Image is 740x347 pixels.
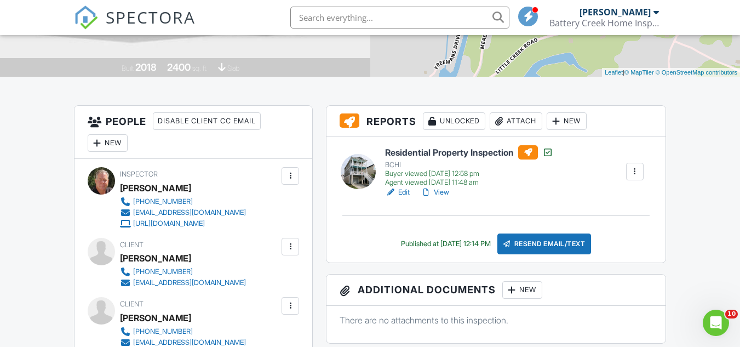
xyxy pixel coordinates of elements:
[122,64,134,72] span: Built
[502,281,542,299] div: New
[133,208,246,217] div: [EMAIL_ADDRESS][DOMAIN_NAME]
[497,234,592,254] div: Resend Email/Text
[549,18,659,29] div: Battery Creek Home Inspections, LLC
[605,69,623,76] a: Leaflet
[385,169,553,178] div: Buyer viewed [DATE] 12:58 pm
[490,112,542,130] div: Attach
[135,61,157,73] div: 2018
[580,7,651,18] div: [PERSON_NAME]
[133,268,193,276] div: [PHONE_NUMBER]
[624,69,654,76] a: © MapTiler
[385,178,553,187] div: Agent viewed [DATE] 11:48 am
[725,310,738,318] span: 10
[74,5,98,30] img: The Best Home Inspection Software - Spectora
[120,180,191,196] div: [PERSON_NAME]
[120,266,246,277] a: [PHONE_NUMBER]
[133,278,246,287] div: [EMAIL_ADDRESS][DOMAIN_NAME]
[167,61,191,73] div: 2400
[423,112,485,130] div: Unlocked
[703,310,729,336] iframe: Intercom live chat
[120,196,246,207] a: [PHONE_NUMBER]
[385,187,410,198] a: Edit
[120,170,158,178] span: Inspector
[656,69,737,76] a: © OpenStreetMap contributors
[133,338,246,347] div: [EMAIL_ADDRESS][DOMAIN_NAME]
[74,106,312,159] h3: People
[120,207,246,218] a: [EMAIL_ADDRESS][DOMAIN_NAME]
[227,64,239,72] span: slab
[106,5,196,29] span: SPECTORA
[547,112,587,130] div: New
[401,240,491,248] div: Published at [DATE] 12:14 PM
[120,310,191,326] div: [PERSON_NAME]
[120,326,246,337] a: [PHONE_NUMBER]
[153,112,261,130] div: Disable Client CC Email
[326,106,665,137] h3: Reports
[120,250,191,266] div: [PERSON_NAME]
[290,7,509,29] input: Search everything...
[385,161,553,169] div: BCHI
[421,187,449,198] a: View
[340,314,652,326] p: There are no attachments to this inspection.
[192,64,208,72] span: sq. ft.
[120,218,246,229] a: [URL][DOMAIN_NAME]
[120,277,246,288] a: [EMAIL_ADDRESS][DOMAIN_NAME]
[133,197,193,206] div: [PHONE_NUMBER]
[326,275,665,306] h3: Additional Documents
[88,134,128,152] div: New
[385,145,553,187] a: Residential Property Inspection BCHI Buyer viewed [DATE] 12:58 pm Agent viewed [DATE] 11:48 am
[74,15,196,38] a: SPECTORA
[120,241,144,249] span: Client
[133,327,193,336] div: [PHONE_NUMBER]
[602,68,740,77] div: |
[120,300,144,308] span: Client
[133,219,205,228] div: [URL][DOMAIN_NAME]
[385,145,553,160] h6: Residential Property Inspection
